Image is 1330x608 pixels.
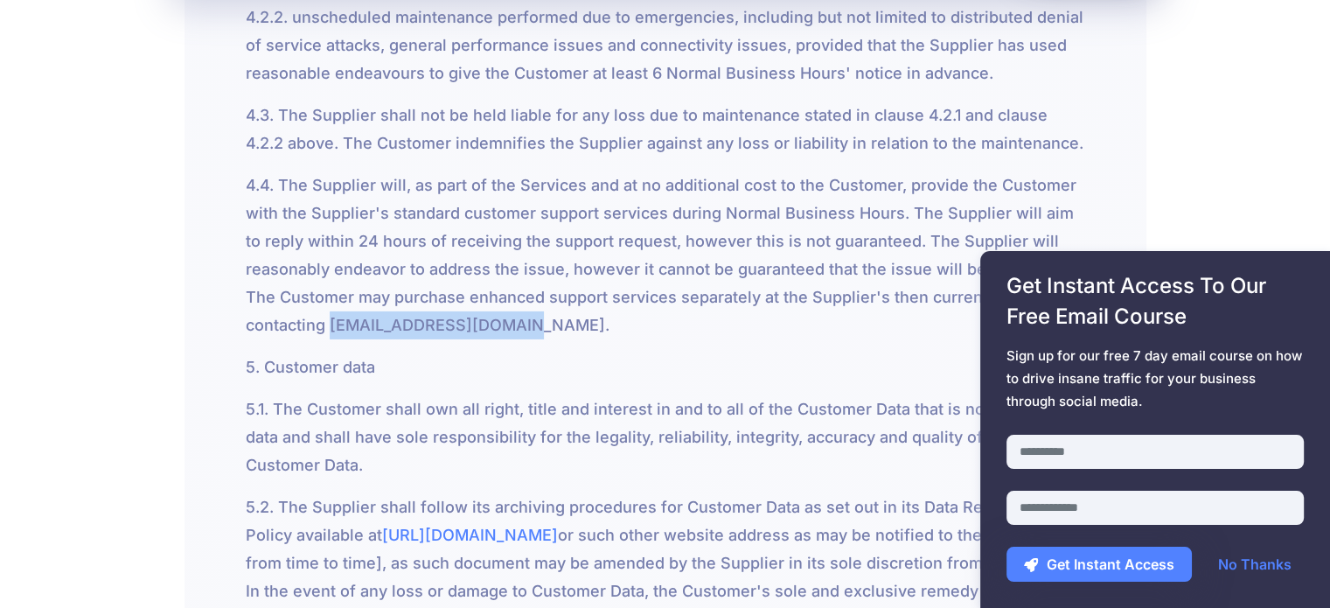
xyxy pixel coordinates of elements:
[1006,345,1304,413] span: Sign up for our free 7 day email course on how to drive insane traffic for your business through ...
[1006,547,1192,582] button: Get Instant Access
[246,101,1085,157] p: 4.3. The Supplier shall not be held liable for any loss due to maintenance stated in clause 4.2.1...
[246,395,1085,479] p: 5.1. The Customer shall own all right, title and interest in and to all of the Customer Data that...
[246,3,1085,87] p: 4.2.2. unscheduled maintenance performed due to emergencies, including but not limited to distrib...
[1006,270,1304,332] span: Get Instant Access To Our Free Email Course
[1201,547,1309,582] a: No Thanks
[246,353,1085,381] p: 5. Customer data
[246,171,1085,339] p: 4.4. The Supplier will, as part of the Services and at no additional cost to the Customer, provid...
[382,526,558,544] a: [URL][DOMAIN_NAME]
